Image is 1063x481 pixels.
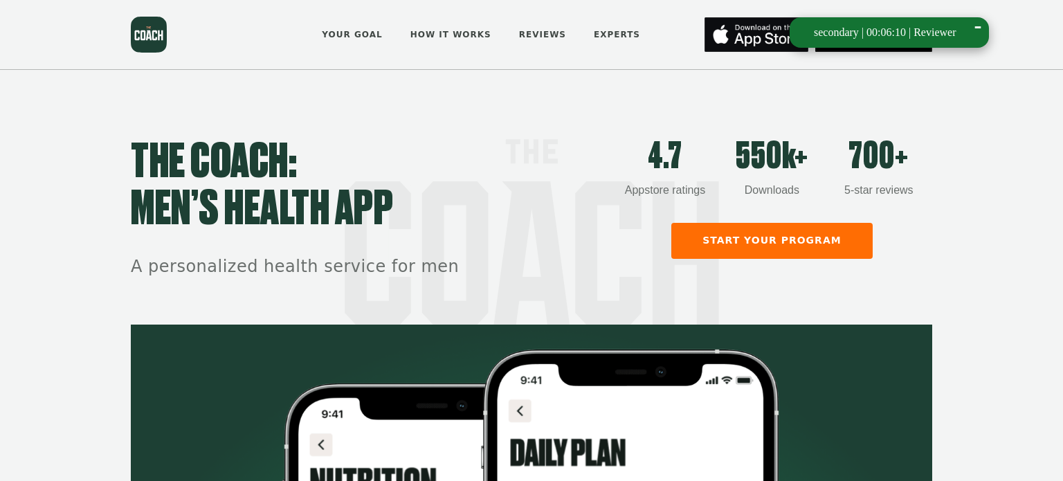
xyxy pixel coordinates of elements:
[973,6,982,60] div: -
[131,255,612,279] h2: A personalized health service for men
[612,182,718,199] div: Appstore ratings
[406,20,496,50] a: How it works
[612,139,718,175] div: 4.7
[826,182,932,199] div: 5-star reviews
[131,139,612,233] h1: THE COACH: men’s health app
[718,139,825,175] div: 550k+
[718,182,825,199] div: Downloads
[589,20,645,50] a: Experts
[514,20,571,50] a: Reviews
[317,20,387,50] a: Your goal
[671,223,873,259] a: Start your program
[131,17,167,53] img: the coach logo
[131,17,167,53] a: the Coach homepage
[705,17,808,52] img: App Store button
[826,139,932,175] div: 700+
[814,24,956,41] div: secondary | 00:06:10 | Reviewer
